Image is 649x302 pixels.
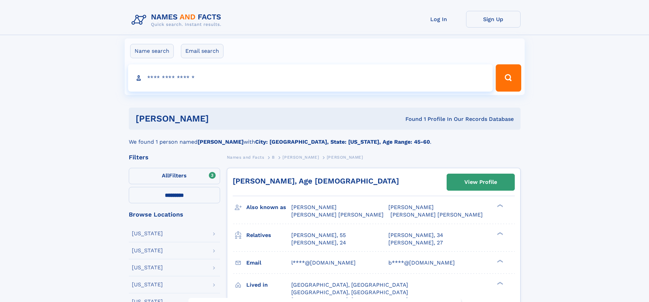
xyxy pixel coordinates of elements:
[272,155,275,160] span: B
[291,282,408,288] span: [GEOGRAPHIC_DATA], [GEOGRAPHIC_DATA]
[388,239,443,247] a: [PERSON_NAME], 27
[388,204,434,210] span: [PERSON_NAME]
[495,259,504,263] div: ❯
[132,231,163,236] div: [US_STATE]
[162,172,169,179] span: All
[466,11,521,28] a: Sign Up
[136,114,307,123] h1: [PERSON_NAME]
[412,11,466,28] a: Log In
[233,177,399,185] a: [PERSON_NAME], Age [DEMOGRAPHIC_DATA]
[246,257,291,269] h3: Email
[495,231,504,236] div: ❯
[291,289,408,296] span: [GEOGRAPHIC_DATA], [GEOGRAPHIC_DATA]
[291,239,346,247] a: [PERSON_NAME], 24
[282,153,319,161] a: [PERSON_NAME]
[291,232,346,239] a: [PERSON_NAME], 55
[282,155,319,160] span: [PERSON_NAME]
[132,248,163,253] div: [US_STATE]
[129,211,220,218] div: Browse Locations
[388,232,443,239] a: [PERSON_NAME], 34
[447,174,514,190] a: View Profile
[495,281,504,285] div: ❯
[246,229,291,241] h3: Relatives
[272,153,275,161] a: B
[132,282,163,287] div: [US_STATE]
[181,44,223,58] label: Email search
[128,64,493,92] input: search input
[464,174,497,190] div: View Profile
[130,44,174,58] label: Name search
[390,211,483,218] span: [PERSON_NAME] [PERSON_NAME]
[246,202,291,213] h3: Also known as
[496,64,521,92] button: Search Button
[132,265,163,270] div: [US_STATE]
[291,211,384,218] span: [PERSON_NAME] [PERSON_NAME]
[246,279,291,291] h3: Lived in
[198,139,244,145] b: [PERSON_NAME]
[495,204,504,208] div: ❯
[227,153,264,161] a: Names and Facts
[327,155,363,160] span: [PERSON_NAME]
[255,139,430,145] b: City: [GEOGRAPHIC_DATA], State: [US_STATE], Age Range: 45-60
[129,168,220,184] label: Filters
[307,115,514,123] div: Found 1 Profile In Our Records Database
[291,204,337,210] span: [PERSON_NAME]
[129,154,220,160] div: Filters
[129,11,227,29] img: Logo Names and Facts
[129,130,521,146] div: We found 1 person named with .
